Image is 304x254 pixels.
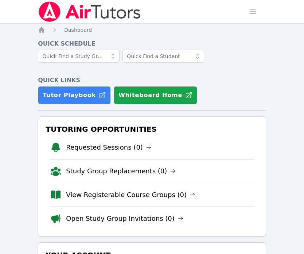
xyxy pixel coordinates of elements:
[38,50,120,63] input: Quick Find a Study Group
[44,123,260,136] h3: Tutoring Opportunities
[66,190,195,200] a: View Registerable Course Groups (0)
[38,26,266,34] nav: Breadcrumb
[38,1,141,22] img: Air Tutors
[114,86,197,104] button: Whiteboard Home
[66,213,183,224] a: Open Study Group Invitations (0)
[38,76,266,85] h4: Quick Links
[64,26,92,34] a: Dashboard
[66,166,176,176] a: Study Group Replacements (0)
[38,39,266,48] h4: Quick Schedule
[38,86,111,104] a: Tutor Playbook
[64,27,92,33] span: Dashboard
[122,50,204,63] input: Quick Find a Student
[66,142,152,153] a: Requested Sessions (0)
